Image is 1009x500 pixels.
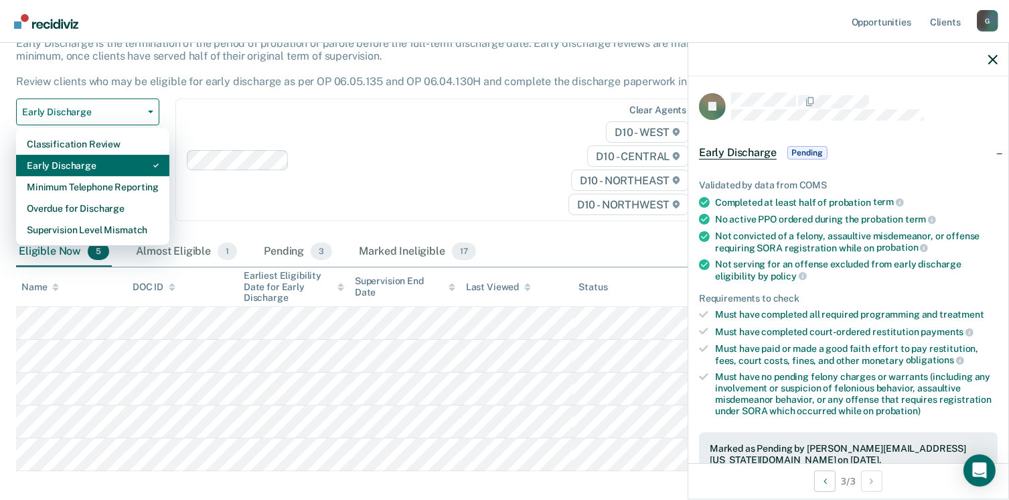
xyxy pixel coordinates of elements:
[710,443,987,466] div: Marked as Pending by [PERSON_NAME][EMAIL_ADDRESS][US_STATE][DOMAIN_NAME] on [DATE].
[977,10,998,32] button: Profile dropdown button
[771,271,807,282] span: policy
[133,282,175,293] div: DOC ID
[861,471,882,492] button: Next Opportunity
[939,309,984,320] span: treatment
[21,282,59,293] div: Name
[587,145,689,167] span: D10 - CENTRAL
[715,196,998,208] div: Completed at least half of probation
[16,237,112,267] div: Eligible Now
[27,176,159,198] div: Minimum Telephone Reporting
[88,243,109,260] span: 5
[715,343,998,366] div: Must have paid or made a good faith effort to pay restitution, fees, court costs, fines, and othe...
[311,243,332,260] span: 3
[568,194,689,215] span: D10 - NORTHWEST
[715,231,998,253] div: Not convicted of a felony, assaultive misdemeanor, or offense requiring SORA registration while on
[876,405,921,416] span: probation)
[606,121,689,143] span: D10 - WEST
[963,454,996,487] div: Open Intercom Messenger
[27,133,159,155] div: Classification Review
[452,243,476,260] span: 17
[27,219,159,241] div: Supervision Level Mismatch
[27,198,159,219] div: Overdue for Discharge
[578,282,607,293] div: Status
[571,170,689,191] span: D10 - NORTHEAST
[688,463,1008,499] div: 3 / 3
[466,282,531,293] div: Last Viewed
[873,196,904,207] span: term
[699,146,777,160] span: Early Discharge
[356,237,478,267] div: Marked Ineligible
[715,326,998,338] div: Must have completed court-ordered restitution
[629,105,686,116] div: Clear agents
[218,243,237,260] span: 1
[14,14,78,29] img: Recidiviz
[699,293,998,304] div: Requirements to check
[715,371,998,416] div: Must have no pending felony charges or warrants (including any involvement or suspicion of feloni...
[244,270,344,304] div: Earliest Eligibility Date for Early Discharge
[977,10,998,32] div: G
[688,131,1008,174] div: Early DischargePending
[905,214,936,225] span: term
[27,155,159,176] div: Early Discharge
[699,180,998,191] div: Validated by data from COMS
[355,275,455,298] div: Supervision End Date
[876,242,929,253] span: probation
[715,213,998,225] div: No active PPO ordered during the probation
[133,237,240,267] div: Almost Eligible
[22,107,143,118] span: Early Discharge
[921,326,974,337] span: payments
[906,355,964,365] span: obligations
[715,259,998,282] div: Not serving for an offense excluded from early discharge eligibility by
[16,37,736,88] p: Early Discharge is the termination of the period of probation or parole before the full-term disc...
[261,237,335,267] div: Pending
[787,146,828,160] span: Pending
[814,471,836,492] button: Previous Opportunity
[715,309,998,320] div: Must have completed all required programming and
